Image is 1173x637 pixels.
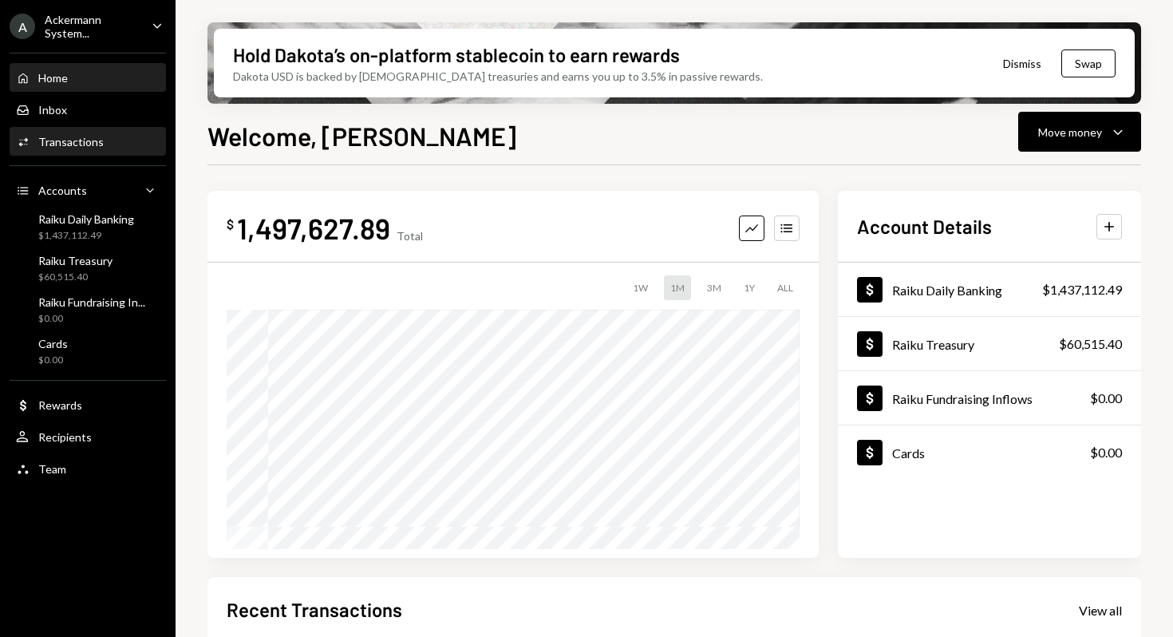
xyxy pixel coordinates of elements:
div: Raiku Treasury [892,337,974,352]
div: Move money [1038,124,1102,140]
div: $0.00 [1090,443,1122,462]
div: Rewards [38,398,82,412]
button: Dismiss [983,45,1061,82]
div: Accounts [38,184,87,197]
div: Raiku Treasury [38,254,113,267]
button: Swap [1061,49,1116,77]
div: 1Y [737,275,761,300]
div: Team [38,462,66,476]
div: $60,515.40 [1059,334,1122,354]
a: Raiku Treasury$60,515.40 [838,317,1141,370]
div: $ [227,216,234,232]
div: 1,497,627.89 [237,210,390,246]
a: Cards$0.00 [10,332,166,370]
a: Home [10,63,166,92]
div: Raiku Fundraising Inflows [892,391,1033,406]
div: A [10,14,35,39]
h1: Welcome, [PERSON_NAME] [207,120,516,152]
div: $1,437,112.49 [1042,280,1122,299]
div: 3M [701,275,728,300]
a: Raiku Daily Banking$1,437,112.49 [10,208,166,246]
a: Transactions [10,127,166,156]
a: Cards$0.00 [838,425,1141,479]
div: $0.00 [38,312,145,326]
div: $60,515.40 [38,271,113,284]
button: Move money [1018,112,1141,152]
div: 1W [626,275,654,300]
div: 1M [664,275,691,300]
div: Home [38,71,68,85]
div: Dakota USD is backed by [DEMOGRAPHIC_DATA] treasuries and earns you up to 3.5% in passive rewards. [233,68,763,85]
a: Team [10,454,166,483]
div: $1,437,112.49 [38,229,134,243]
div: Raiku Daily Banking [892,283,1002,298]
h2: Account Details [857,213,992,239]
div: Ackermann System... [45,13,139,40]
a: View all [1079,601,1122,619]
div: Total [397,229,423,243]
a: Accounts [10,176,166,204]
a: Raiku Fundraising In...$0.00 [10,291,166,329]
div: Cards [38,337,68,350]
div: Raiku Fundraising In... [38,295,145,309]
a: Rewards [10,390,166,419]
div: $0.00 [1090,389,1122,408]
div: Cards [892,445,925,461]
div: Transactions [38,135,104,148]
a: Inbox [10,95,166,124]
a: Recipients [10,422,166,451]
div: Hold Dakota’s on-platform stablecoin to earn rewards [233,42,680,68]
h2: Recent Transactions [227,596,402,623]
a: Raiku Fundraising Inflows$0.00 [838,371,1141,425]
div: $0.00 [38,354,68,367]
div: Raiku Daily Banking [38,212,134,226]
div: Inbox [38,103,67,117]
div: Recipients [38,430,92,444]
div: ALL [771,275,800,300]
a: Raiku Daily Banking$1,437,112.49 [838,263,1141,316]
a: Raiku Treasury$60,515.40 [10,249,166,287]
div: View all [1079,603,1122,619]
